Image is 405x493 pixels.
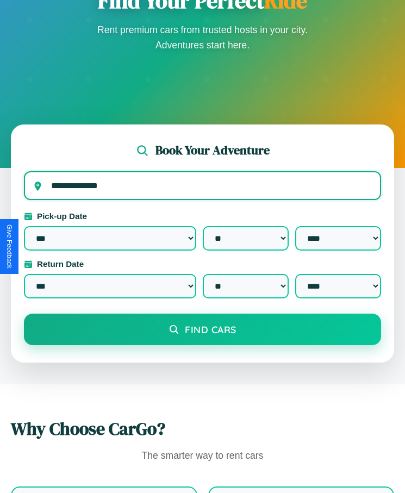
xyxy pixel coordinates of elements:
[24,211,381,221] label: Pick-up Date
[24,259,381,269] label: Return Date
[11,417,394,441] h2: Why Choose CarGo?
[94,22,311,53] p: Rent premium cars from trusted hosts in your city. Adventures start here.
[5,224,13,269] div: Give Feedback
[155,142,270,159] h2: Book Your Adventure
[11,447,394,465] p: The smarter way to rent cars
[24,314,381,345] button: Find Cars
